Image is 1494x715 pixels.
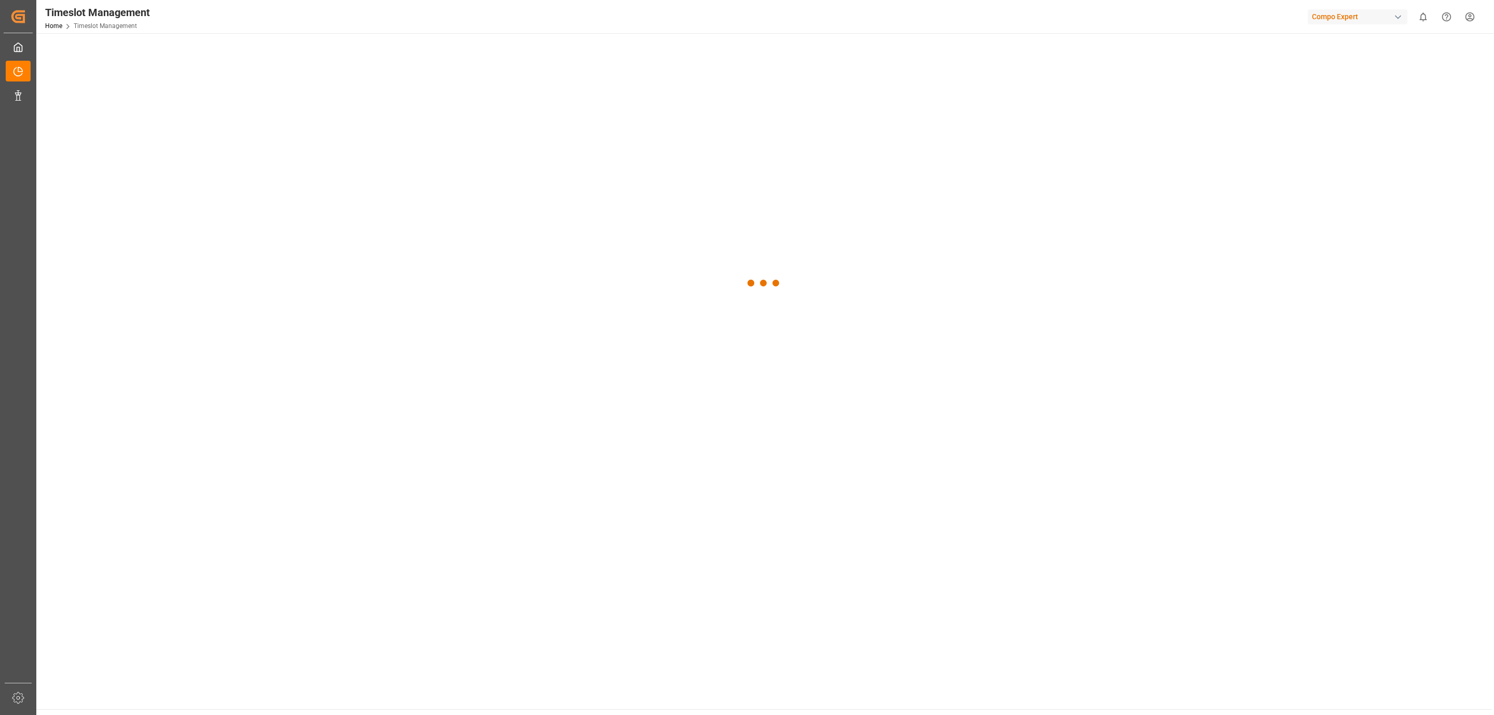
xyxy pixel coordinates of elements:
div: Timeslot Management [45,5,150,20]
button: Compo Expert [1308,7,1412,26]
button: Help Center [1435,5,1458,29]
button: show 0 new notifications [1412,5,1435,29]
div: Compo Expert [1308,9,1407,24]
a: Home [45,22,62,30]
